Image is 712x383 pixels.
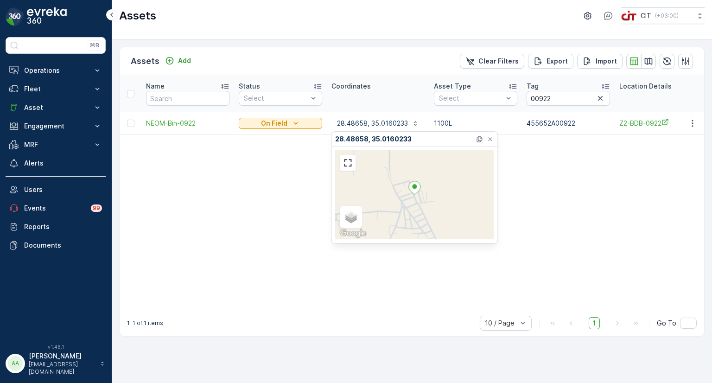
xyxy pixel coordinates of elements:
[527,91,610,106] input: Search
[24,204,85,213] p: Events
[621,11,637,21] img: cit-logo_pOk6rL0.png
[596,57,617,66] p: Import
[337,227,368,239] a: Open this area in Google Maps (opens a new window)
[341,207,361,227] a: Layers
[24,84,87,94] p: Fleet
[146,119,229,128] a: NEOM-Bin-0922
[24,140,87,149] p: MRF
[655,12,679,19] p: ( +03:00 )
[6,61,106,80] button: Operations
[6,344,106,350] span: v 1.48.1
[331,116,425,131] button: 28.48658, 35.0160233
[460,54,524,69] button: Clear Filters
[341,156,355,170] a: View Fullscreen
[24,241,102,250] p: Documents
[337,119,408,128] p: 28.48658, 35.0160233
[90,42,99,49] p: ⌘B
[178,56,191,65] p: Add
[6,217,106,236] a: Reports
[547,57,568,66] p: Export
[6,98,106,117] button: Asset
[29,351,95,361] p: [PERSON_NAME]
[619,82,672,91] p: Location Details
[244,94,308,103] p: Select
[24,185,102,194] p: Users
[239,118,322,129] button: On Field
[27,7,67,26] img: logo_dark-DEwI_e13.png
[6,199,106,217] a: Events99
[24,159,102,168] p: Alerts
[619,118,703,128] a: Z2-BDB-0922
[641,11,651,20] p: CIT
[6,80,106,98] button: Fleet
[24,66,87,75] p: Operations
[589,317,600,329] span: 1
[119,8,156,23] p: Assets
[331,82,371,91] p: Coordinates
[6,117,106,135] button: Engagement
[29,361,95,376] p: [EMAIL_ADDRESS][DOMAIN_NAME]
[92,204,100,212] p: 99
[127,120,134,127] div: Toggle Row Selected
[8,356,23,371] div: AA
[261,119,287,128] p: On Field
[527,82,539,91] p: Tag
[434,82,471,91] p: Asset Type
[24,103,87,112] p: Asset
[161,55,195,66] button: Add
[146,82,165,91] p: Name
[429,112,522,134] td: 1100L
[528,54,573,69] button: Export
[6,154,106,172] a: Alerts
[24,222,102,231] p: Reports
[439,94,503,103] p: Select
[335,134,412,144] p: 28.48658, 35.0160233
[127,319,163,327] p: 1-1 of 1 items
[146,91,229,106] input: Search
[337,227,368,239] img: Google
[657,319,676,328] span: Go To
[239,82,260,91] p: Status
[6,180,106,199] a: Users
[6,351,106,376] button: AA[PERSON_NAME][EMAIL_ADDRESS][DOMAIN_NAME]
[478,57,519,66] p: Clear Filters
[577,54,623,69] button: Import
[621,7,705,24] button: CIT(+03:00)
[522,112,615,134] td: 455652A00922
[24,121,87,131] p: Engagement
[6,236,106,255] a: Documents
[131,55,159,68] p: Assets
[6,7,24,26] img: logo
[6,135,106,154] button: MRF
